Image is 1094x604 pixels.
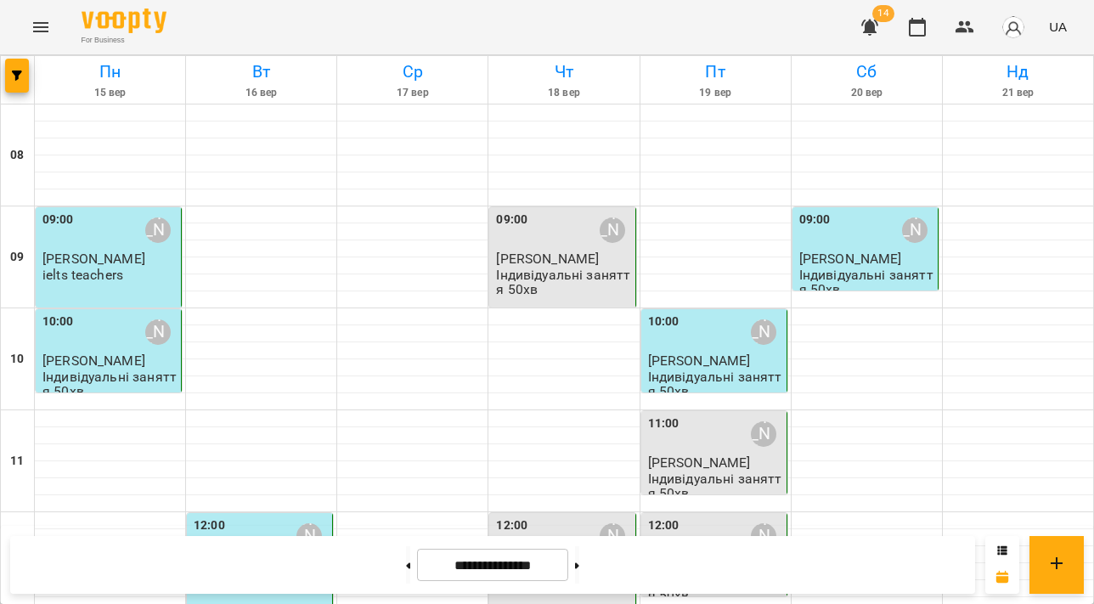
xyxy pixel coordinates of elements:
div: Марія Хоміцька [751,523,776,549]
label: 12:00 [648,517,680,535]
span: [PERSON_NAME] [648,454,751,471]
button: Menu [20,7,61,48]
span: [PERSON_NAME] [648,353,751,369]
h6: 15 вер [37,85,183,101]
div: Марія Хоміцька [600,217,625,243]
h6: 11 [10,452,24,471]
h6: 19 вер [643,85,788,101]
h6: 17 вер [340,85,485,101]
span: [PERSON_NAME] [42,251,145,267]
h6: 20 вер [794,85,939,101]
div: Марія Хоміцька [600,523,625,549]
h6: Чт [491,59,636,85]
h6: 16 вер [189,85,334,101]
div: Марія Хоміцька [145,319,171,345]
label: 12:00 [194,517,225,535]
label: 09:00 [42,211,74,229]
h6: Пт [643,59,788,85]
div: Марія Хоміцька [902,217,928,243]
p: Індивідуальні заняття 50хв [648,471,783,501]
span: UA [1049,18,1067,36]
p: ielts teachers [42,268,123,282]
label: 10:00 [648,313,680,331]
h6: 09 [10,248,24,267]
img: avatar_s.png [1001,15,1025,39]
label: 10:00 [42,313,74,331]
h6: Нд [945,59,1091,85]
label: 09:00 [496,211,527,229]
span: For Business [82,35,166,46]
label: 09:00 [799,211,831,229]
span: [PERSON_NAME] [799,251,902,267]
div: Марія Хоміцька [145,217,171,243]
p: Індивідуальні заняття 50хв [799,268,934,297]
h6: 10 [10,350,24,369]
span: [PERSON_NAME] [42,353,145,369]
h6: 21 вер [945,85,1091,101]
h6: 18 вер [491,85,636,101]
h6: Вт [189,59,334,85]
div: Марія Хоміцька [296,523,322,549]
img: Voopty Logo [82,8,166,33]
span: 14 [872,5,894,22]
div: Марія Хоміцька [751,319,776,345]
button: UA [1042,11,1074,42]
label: 11:00 [648,415,680,433]
h6: Пн [37,59,183,85]
p: Індивідуальні заняття 50хв [496,268,631,297]
p: Індивідуальні заняття 50хв [42,370,178,399]
p: Індивідуальні заняття 50хв [648,370,783,399]
h6: 08 [10,146,24,165]
label: 12:00 [496,517,527,535]
h6: Ср [340,59,485,85]
h6: Сб [794,59,939,85]
div: Марія Хоміцька [751,421,776,447]
span: [PERSON_NAME] [496,251,599,267]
